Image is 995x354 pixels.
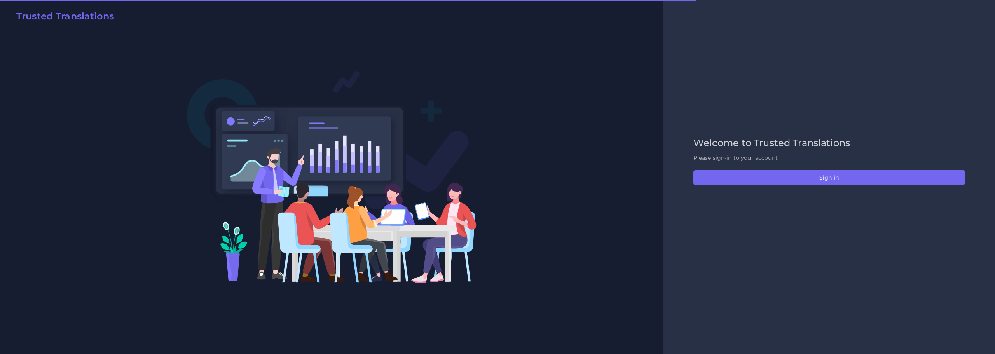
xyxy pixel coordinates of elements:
button: Sign in [693,170,965,185]
p: Please sign-in to your account [693,154,965,162]
h2: Trusted Translations [16,11,114,22]
img: Login V2 [187,71,477,283]
h2: Welcome to Trusted Translations [693,138,965,149]
a: Trusted Translations [11,11,114,25]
